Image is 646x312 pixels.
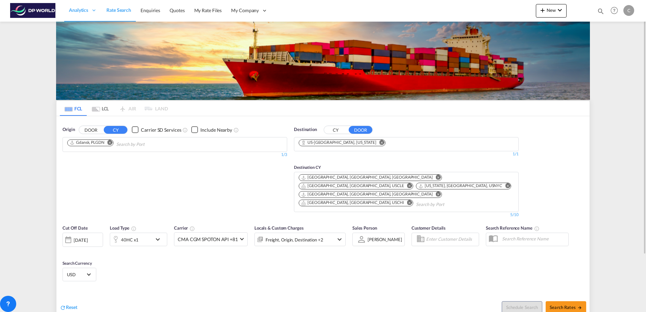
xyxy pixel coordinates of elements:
[324,126,348,134] button: CY
[70,140,106,146] div: Press delete to remove this chip.
[63,225,88,231] span: Cut Off Date
[194,7,222,13] span: My Rate Files
[298,172,515,210] md-chips-wrap: Chips container. Use arrow keys to select chips.
[66,304,77,310] span: Reset
[116,139,180,150] input: Chips input.
[182,127,188,133] md-icon: Unchecked: Search for CY (Container Yard) services for all selected carriers.Checked : Search for...
[141,127,181,133] div: Carrier SD Services
[536,4,567,18] button: icon-plus 400-fgNewicon-chevron-down
[70,140,104,146] div: Gdansk, PLGDN
[63,246,68,255] md-datepicker: Select
[79,126,103,134] button: DOOR
[110,225,136,231] span: Load Type
[301,140,378,146] div: Press delete to remove this chip.
[556,6,564,14] md-icon: icon-chevron-down
[539,7,564,13] span: New
[534,226,540,231] md-icon: Your search will be saved by the below given name
[301,191,433,197] div: Norfolk, VA, USORF
[63,233,103,247] div: [DATE]
[66,137,183,150] md-chips-wrap: Chips container. Use arrow keys to select chips.
[104,126,127,134] button: CY
[431,191,442,198] button: Remove
[103,140,113,147] button: Remove
[608,5,623,17] div: Help
[418,183,502,189] div: New York, NY, USNYC
[294,151,519,157] div: 1/1
[63,126,75,133] span: Origin
[254,233,346,246] div: Freight Origin Destination delivery Factory Stuffingicon-chevron-down
[170,7,184,13] span: Quotes
[10,3,56,18] img: c08ca190194411f088ed0f3ba295208c.png
[298,137,391,149] md-chips-wrap: Chips container. Use arrow keys to select chips.
[431,175,442,181] button: Remove
[87,101,114,116] md-tab-item: LCL
[623,5,634,16] div: C
[174,225,195,231] span: Carrier
[63,261,92,266] span: Search Currency
[178,236,238,243] span: CMA CGM SPOTON API +81
[486,225,540,231] span: Search Reference Name
[352,225,377,231] span: Sales Person
[66,269,93,279] md-select: Select Currency: $ USDUnited States Dollar
[539,6,547,14] md-icon: icon-plus 400-fg
[301,175,434,180] div: Press delete to remove this chip.
[294,126,317,133] span: Destination
[154,235,165,243] md-icon: icon-chevron-down
[403,183,413,190] button: Remove
[597,7,604,18] div: icon-magnify
[60,101,168,116] md-pagination-wrapper: Use the left and right arrow keys to navigate between tabs
[60,305,66,311] md-icon: icon-refresh
[60,304,77,311] div: icon-refreshReset
[200,127,232,133] div: Include Nearby
[301,200,404,206] div: Chicago, IL, USCHI
[231,7,259,14] span: My Company
[294,165,321,170] span: Destination CY
[412,225,446,231] span: Customer Details
[501,183,511,190] button: Remove
[368,237,402,242] div: [PERSON_NAME]
[403,200,413,207] button: Remove
[336,235,344,243] md-icon: icon-chevron-down
[418,183,503,189] div: Press delete to remove this chip.
[426,234,477,244] input: Enter Customer Details
[191,126,232,133] md-checkbox: Checkbox No Ink
[121,235,139,244] div: 40HC x1
[266,235,323,244] div: Freight Origin Destination delivery Factory Stuffing
[608,5,620,16] span: Help
[499,234,568,244] input: Search Reference Name
[301,140,376,146] div: US-60131, Franklin Park, Illinois
[301,183,404,189] div: Cleveland, OH, USCLE
[294,212,519,218] div: 5/10
[74,237,88,243] div: [DATE]
[110,233,167,246] div: 40HC x1icon-chevron-down
[69,7,88,14] span: Analytics
[577,305,582,310] md-icon: icon-arrow-right
[60,101,87,116] md-tab-item: FCL
[56,22,590,100] img: LCL+%26+FCL+BACKGROUND.png
[597,7,604,15] md-icon: icon-magnify
[254,225,304,231] span: Locals & Custom Charges
[106,7,131,13] span: Rate Search
[132,126,181,133] md-checkbox: Checkbox No Ink
[550,305,582,310] span: Search Rates
[301,191,434,197] div: Press delete to remove this chip.
[349,126,372,134] button: DOOR
[233,127,239,133] md-icon: Unchecked: Ignores neighbouring ports when fetching rates.Checked : Includes neighbouring ports w...
[375,140,385,147] button: Remove
[301,175,433,180] div: Halifax, NS, CAHAL
[190,226,195,231] md-icon: The selected Trucker/Carrierwill be displayed in the rate results If the rates are from another f...
[301,200,405,206] div: Press delete to remove this chip.
[367,234,403,244] md-select: Sales Person: Courtney Hebert
[67,271,86,278] span: USD
[416,199,480,210] input: Search by Port
[301,183,405,189] div: Press delete to remove this chip.
[131,226,136,231] md-icon: icon-information-outline
[141,7,160,13] span: Enquiries
[63,152,287,158] div: 1/3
